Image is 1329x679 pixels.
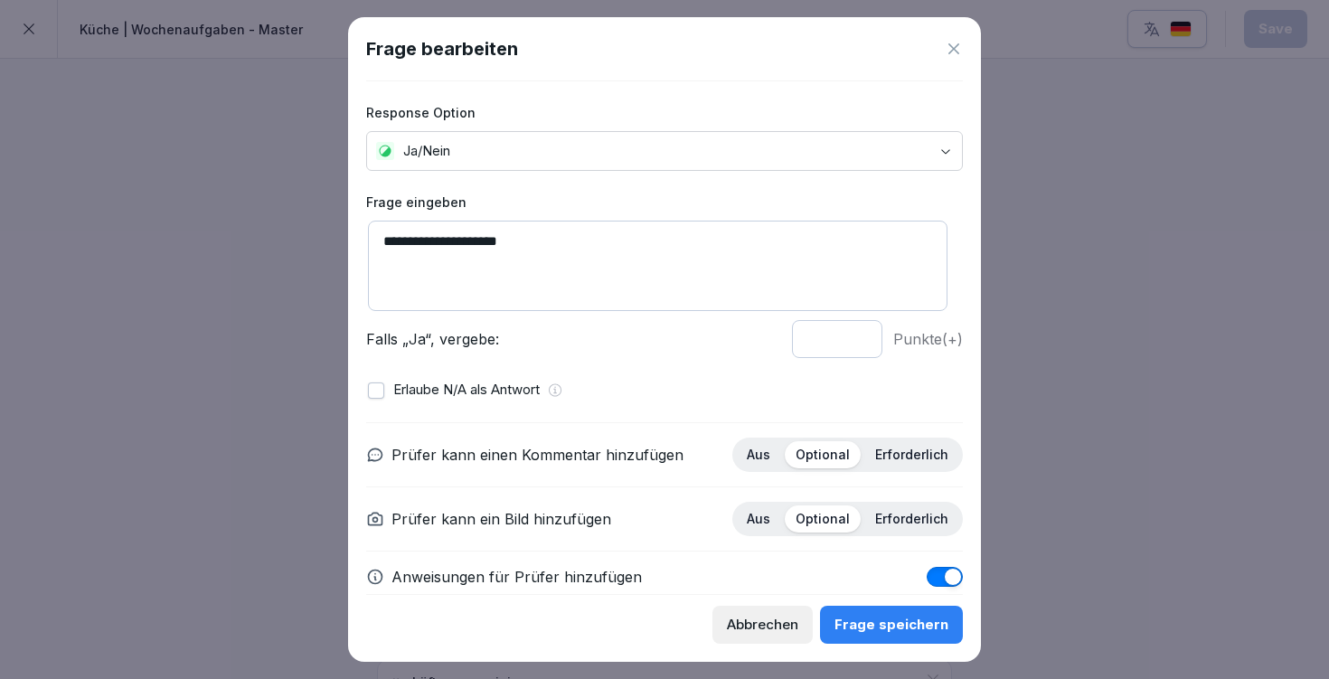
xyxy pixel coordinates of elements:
p: Aus [747,511,770,527]
p: Aus [747,447,770,463]
label: Response Option [366,103,963,122]
p: Erforderlich [875,511,948,527]
label: Frage eingeben [366,193,963,212]
p: Erlaube N/A als Antwort [393,380,540,401]
p: Optional [796,511,850,527]
p: Falls „Ja“, vergebe: [366,328,781,350]
p: Prüfer kann einen Kommentar hinzufügen [391,444,683,466]
button: Abbrechen [712,606,813,644]
button: Frage speichern [820,606,963,644]
p: Anweisungen für Prüfer hinzufügen [391,566,642,588]
h1: Frage bearbeiten [366,35,518,62]
p: Prüfer kann ein Bild hinzufügen [391,508,611,530]
p: Optional [796,447,850,463]
p: Erforderlich [875,447,948,463]
div: Abbrechen [727,615,798,635]
div: Frage speichern [834,615,948,635]
p: Punkte (+) [893,328,963,350]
